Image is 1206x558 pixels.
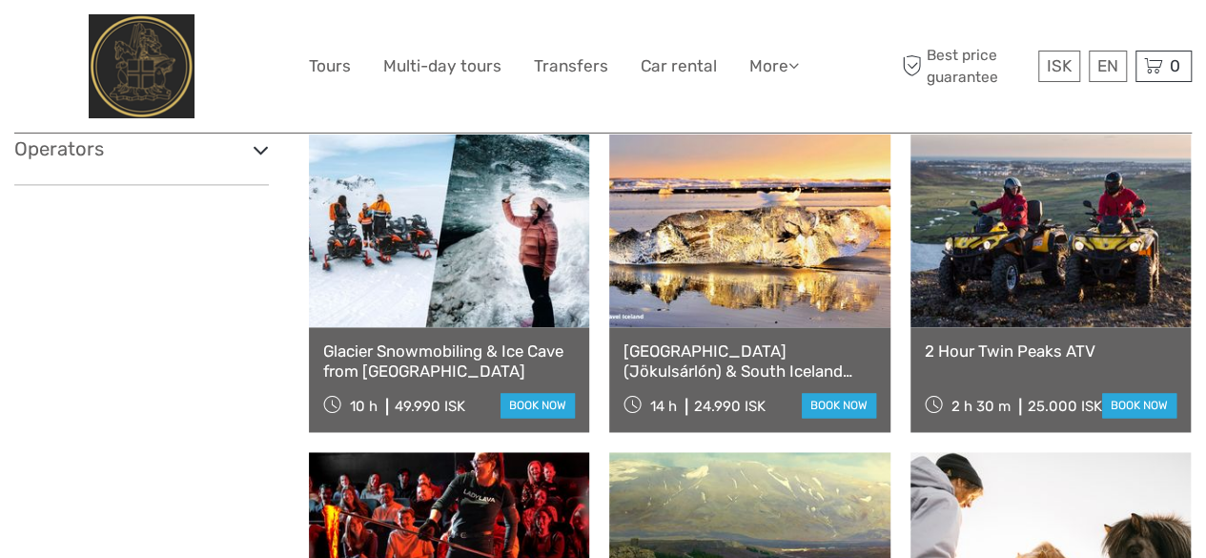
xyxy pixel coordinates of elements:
[323,341,575,381] a: Glacier Snowmobiling & Ice Cave from [GEOGRAPHIC_DATA]
[1047,56,1072,75] span: ISK
[219,30,242,52] button: Open LiveChat chat widget
[1028,398,1102,415] div: 25.000 ISK
[951,398,1011,415] span: 2 h 30 m
[309,52,351,80] a: Tours
[897,45,1033,87] span: Best price guarantee
[623,341,875,381] a: [GEOGRAPHIC_DATA] (Jökulsárlón) & South Iceland Tour
[1089,51,1127,82] div: EN
[1167,56,1183,75] span: 0
[641,52,717,80] a: Car rental
[802,393,876,418] a: book now
[501,393,575,418] a: book now
[925,341,1176,361] a: 2 Hour Twin Peaks ATV
[383,52,501,80] a: Multi-day tours
[27,33,215,49] p: We're away right now. Please check back later!
[14,137,269,160] h3: Operators
[749,52,799,80] a: More
[1102,393,1176,418] a: book now
[650,398,677,415] span: 14 h
[395,398,465,415] div: 49.990 ISK
[534,52,608,80] a: Transfers
[350,398,378,415] span: 10 h
[694,398,766,415] div: 24.990 ISK
[89,14,194,118] img: City Center Hotel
